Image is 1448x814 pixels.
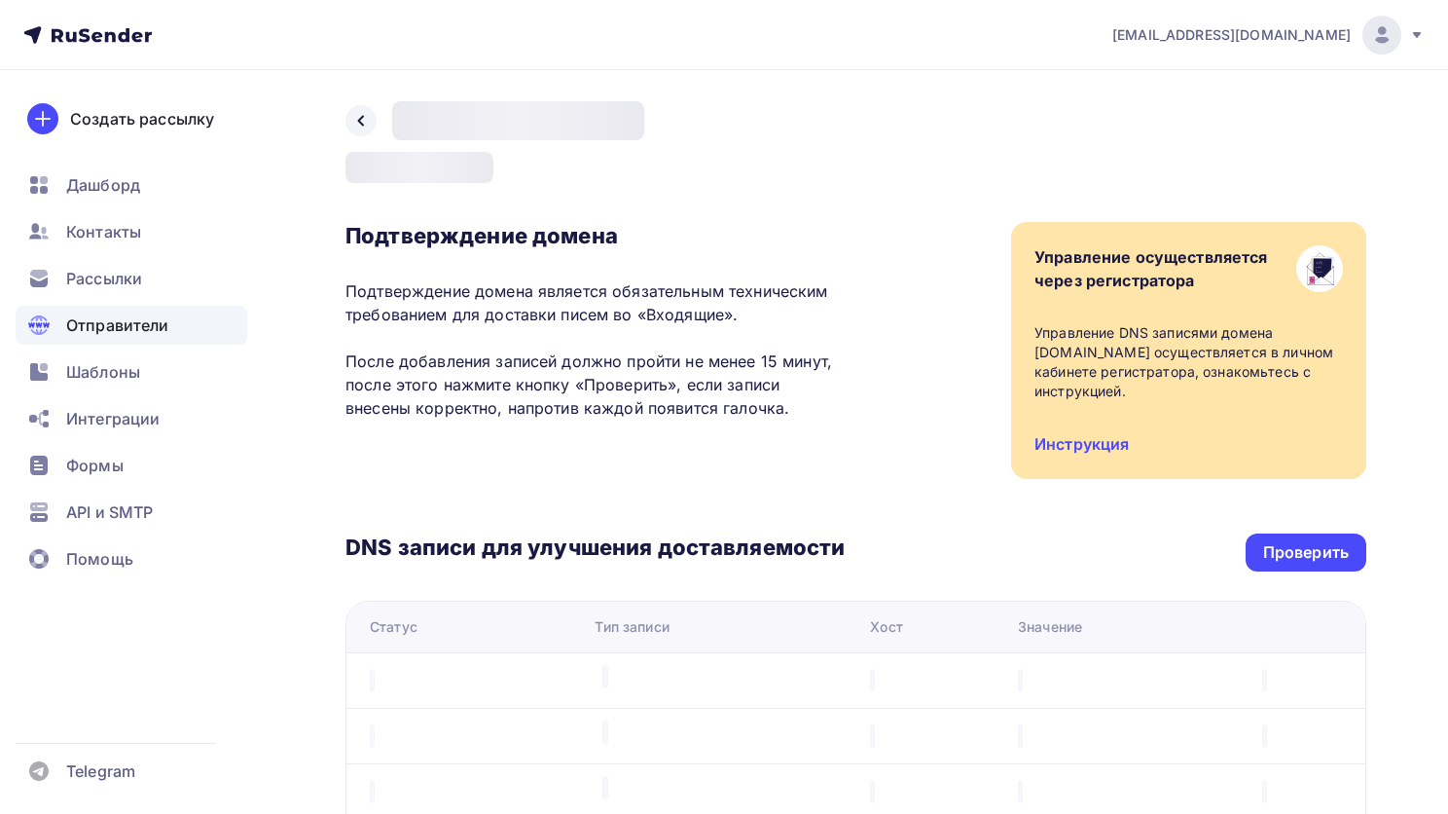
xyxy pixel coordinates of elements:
a: Отправители [16,306,247,345]
span: Отправители [66,314,169,337]
a: Рассылки [16,259,247,298]
a: Шаблоны [16,352,247,391]
div: Создать рассылку [70,107,214,130]
a: Инструкция [1034,434,1129,454]
span: Интеграции [66,407,160,430]
span: API и SMTP [66,500,153,524]
span: Telegram [66,759,135,783]
p: Подтверждение домена является обязательным техническим требованием для доставки писем во «Входящи... [345,279,845,420]
a: [EMAIL_ADDRESS][DOMAIN_NAME] [1112,16,1425,55]
div: Хост [870,617,903,637]
div: Тип записи [595,617,669,637]
span: [EMAIL_ADDRESS][DOMAIN_NAME] [1112,25,1351,45]
span: Шаблоны [66,360,140,384]
span: Формы [66,454,124,477]
h3: Подтверждение домена [345,222,845,249]
a: Формы [16,446,247,485]
div: Статус [370,617,417,637]
span: Контакты [66,220,141,243]
a: Контакты [16,212,247,251]
div: Управление DNS записями домена [DOMAIN_NAME] осуществляется в личном кабинете регистратора, ознак... [1034,323,1343,401]
div: Управление осуществляется через регистратора [1034,245,1268,292]
span: Рассылки [66,267,142,290]
div: Проверить [1263,541,1349,564]
h3: DNS записи для улучшения доставляемости [345,534,845,565]
div: Значение [1018,617,1082,637]
a: Дашборд [16,166,247,204]
span: Дашборд [66,173,140,197]
span: Помощь [66,547,133,571]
